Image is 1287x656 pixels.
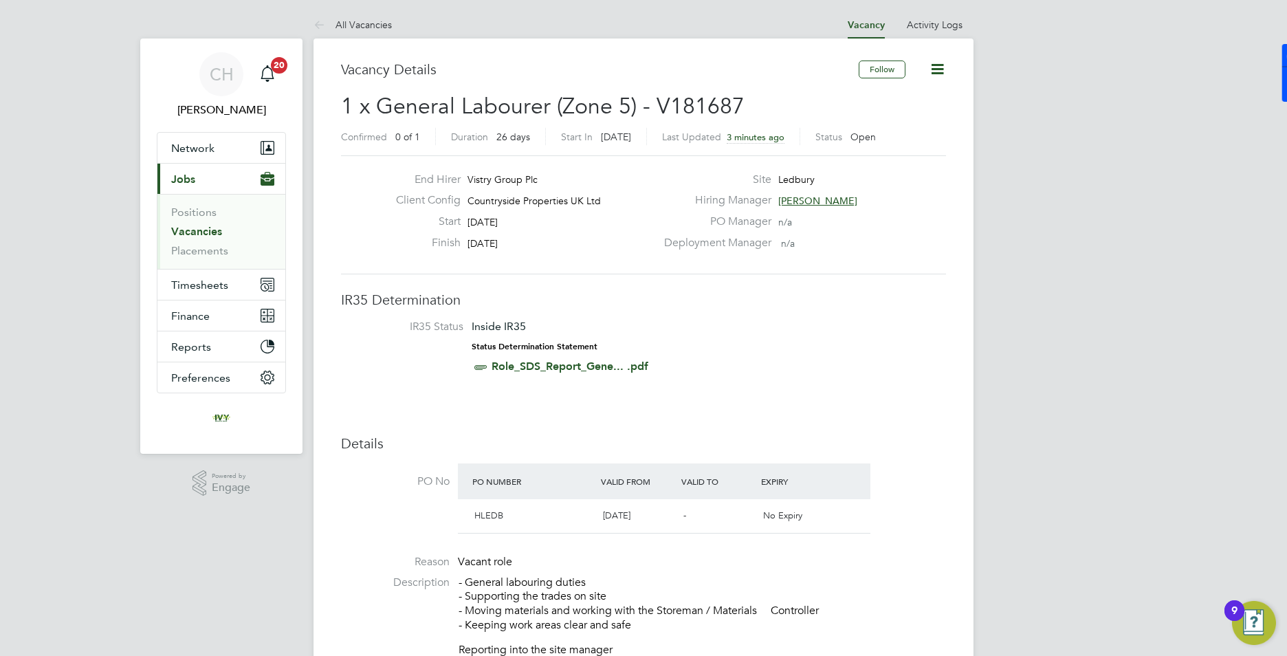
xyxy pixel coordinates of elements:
[907,19,962,31] a: Activity Logs
[157,194,285,269] div: Jobs
[395,131,420,143] span: 0 of 1
[171,309,210,322] span: Finance
[385,215,461,229] label: Start
[727,131,784,143] span: 3 minutes ago
[171,371,230,384] span: Preferences
[171,278,228,292] span: Timesheets
[341,474,450,489] label: PO No
[848,19,885,31] a: Vacancy
[341,93,745,120] span: 1 x General Labourer (Zone 5) - V181687
[210,407,232,429] img: ivyresourcegroup-logo-retina.png
[815,131,842,143] label: Status
[341,435,946,452] h3: Details
[472,320,526,333] span: Inside IR35
[271,57,287,74] span: 20
[212,470,250,482] span: Powered by
[313,19,392,31] a: All Vacancies
[171,340,211,353] span: Reports
[157,164,285,194] button: Jobs
[763,510,802,521] span: No Expiry
[778,173,815,186] span: Ledbury
[341,131,387,143] label: Confirmed
[171,244,228,257] a: Placements
[683,510,686,521] span: -
[171,206,217,219] a: Positions
[601,131,631,143] span: [DATE]
[859,61,905,78] button: Follow
[656,215,771,229] label: PO Manager
[603,510,630,521] span: [DATE]
[212,482,250,494] span: Engage
[597,469,678,494] div: Valid From
[157,362,285,393] button: Preferences
[662,131,721,143] label: Last Updated
[656,173,771,187] label: Site
[467,195,601,207] span: Countryside Properties UK Ltd
[192,470,251,496] a: Powered byEngage
[341,291,946,309] h3: IR35 Determination
[254,52,281,96] a: 20
[758,469,838,494] div: Expiry
[385,236,461,250] label: Finish
[850,131,876,143] span: Open
[678,469,758,494] div: Valid To
[355,320,463,334] label: IR35 Status
[467,237,498,250] span: [DATE]
[656,236,771,250] label: Deployment Manager
[451,131,488,143] label: Duration
[778,216,792,228] span: n/a
[474,510,503,521] span: HLEDB
[467,216,498,228] span: [DATE]
[341,555,450,569] label: Reason
[157,270,285,300] button: Timesheets
[459,576,946,633] p: - General labouring duties - Supporting the trades on site - Moving materials and working with th...
[140,39,302,454] nav: Main navigation
[778,195,857,207] span: [PERSON_NAME]
[492,360,648,373] a: Role_SDS_Report_Gene... .pdf
[157,331,285,362] button: Reports
[171,142,214,155] span: Network
[171,173,195,186] span: Jobs
[472,342,597,351] strong: Status Determination Statement
[341,576,450,590] label: Description
[157,52,286,118] a: CH[PERSON_NAME]
[341,61,859,78] h3: Vacancy Details
[656,193,771,208] label: Hiring Manager
[496,131,530,143] span: 26 days
[385,173,461,187] label: End Hirer
[1231,611,1237,628] div: 9
[561,131,593,143] label: Start In
[385,193,461,208] label: Client Config
[157,102,286,118] span: Charlie Hobbs
[157,300,285,331] button: Finance
[467,173,538,186] span: Vistry Group Plc
[210,65,234,83] span: CH
[1232,601,1276,645] button: Open Resource Center, 9 new notifications
[157,407,286,429] a: Go to home page
[781,237,795,250] span: n/a
[157,133,285,163] button: Network
[458,555,512,569] span: Vacant role
[469,469,597,494] div: PO Number
[171,225,222,238] a: Vacancies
